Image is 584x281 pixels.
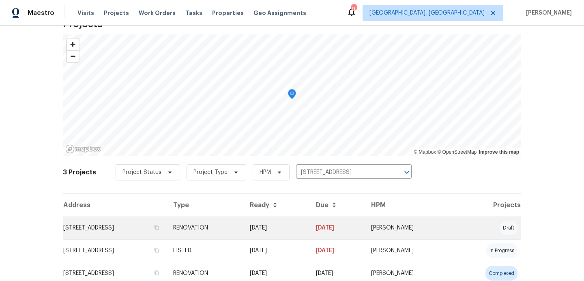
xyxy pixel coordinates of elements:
a: OpenStreetMap [437,149,477,155]
button: Open [401,167,412,178]
div: in progress [486,243,517,258]
span: Visits [77,9,94,17]
span: Geo Assignments [253,9,306,17]
div: Map marker [288,89,296,102]
th: Ready [243,194,309,217]
td: Acq COE 2025-08-22T00:00:00.000Z [243,217,309,239]
span: [PERSON_NAME] [523,9,572,17]
span: Properties [212,9,244,17]
button: Copy Address [153,247,160,254]
span: Maestro [28,9,54,17]
th: Projects [454,194,522,217]
td: LISTED [167,239,243,262]
span: Zoom out [67,51,79,62]
td: [DATE] [309,217,365,239]
button: Copy Address [153,224,160,231]
canvas: Map [63,34,521,156]
a: Mapbox homepage [65,144,101,154]
span: HPM [260,168,271,176]
button: Copy Address [153,269,160,277]
div: draft [500,221,517,235]
td: [PERSON_NAME] [365,239,453,262]
span: [GEOGRAPHIC_DATA], [GEOGRAPHIC_DATA] [369,9,485,17]
span: Work Orders [139,9,176,17]
th: Due [309,194,365,217]
td: [PERSON_NAME] [365,217,453,239]
a: Mapbox [414,149,436,155]
th: Address [63,194,167,217]
td: RENOVATION [167,217,243,239]
td: [STREET_ADDRESS] [63,239,167,262]
td: [STREET_ADDRESS] [63,217,167,239]
th: Type [167,194,243,217]
span: Project Type [193,168,228,176]
td: [DATE] [309,239,365,262]
h2: 3 Projects [63,168,96,176]
a: Improve this map [479,149,519,155]
div: completed [485,266,517,281]
button: Zoom in [67,39,79,50]
span: Projects [104,9,129,17]
td: [DATE] [243,239,309,262]
input: Search projects [296,166,389,179]
span: Tasks [185,10,202,16]
span: Project Status [122,168,161,176]
h2: Projects [63,20,521,28]
th: HPM [365,194,453,217]
div: 9 [351,5,356,13]
button: Zoom out [67,50,79,62]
